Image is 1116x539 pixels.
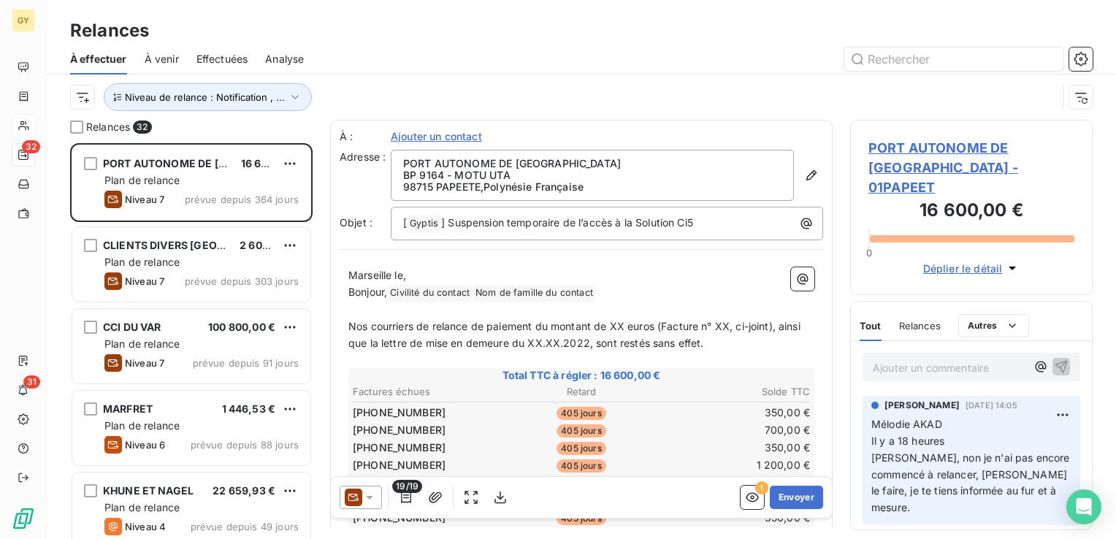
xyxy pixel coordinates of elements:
span: Il y a 18 heures [871,435,944,447]
span: Ajouter un contact [391,129,482,144]
span: Plan de relance [104,174,180,186]
span: [PHONE_NUMBER] [353,458,446,473]
span: PORT AUTONOME DE [GEOGRAPHIC_DATA] [103,157,323,169]
span: [PERSON_NAME] [884,399,960,412]
span: À venir [145,52,179,66]
span: ] Suspension temporaire de l’accès à la Solution Ci5 [441,216,693,229]
span: prévue depuis 49 jours [191,521,299,532]
span: 19/19 [392,480,422,493]
span: [PHONE_NUMBER] [353,405,446,420]
td: 350,00 € [659,405,811,421]
span: Bonjour, [348,286,387,298]
span: 405 jours [557,442,605,455]
span: Total TTC à régler : 16 600,00 € [351,368,812,383]
span: Nos courriers de relance de paiement du montant de XX euros (Facture n° XX, ci-joint), ainsi que ... [348,320,803,349]
span: Niveau 7 [125,275,164,287]
span: 100 800,00 € [208,321,275,333]
span: PORT AUTONOME DE [GEOGRAPHIC_DATA] - 01PAPEET [868,138,1074,197]
div: GY [12,9,35,32]
span: Relances [86,120,130,134]
span: 32 [133,121,151,134]
span: Plan de relance [104,419,180,432]
span: 31 [23,375,40,389]
span: [PERSON_NAME], non je n'ai pas encore commencé à relancer, [PERSON_NAME] le faire, je te tiens in... [871,451,1073,514]
p: 98715 PAPEETE , Polynésie Française [403,181,781,193]
span: 16 600,00 € [241,157,302,169]
span: 405 jours [557,459,605,473]
label: À : [340,129,391,144]
span: Niveau 7 [125,194,164,205]
th: Solde TTC [659,384,811,400]
span: Plan de relance [104,256,180,268]
td: 350,00 € [659,475,811,491]
h3: 16 600,00 € [868,197,1074,226]
span: CCI DU VAR [103,321,161,333]
span: KHUNE ET NAGEL [103,484,194,497]
span: 1 446,53 € [222,402,276,415]
span: Relances [899,320,941,332]
span: Tout [860,320,882,332]
span: Déplier le détail [923,261,1003,276]
span: MARFRET [103,402,153,415]
span: 32 [22,140,40,153]
span: 0 [866,247,872,259]
span: prévue depuis 91 jours [193,357,299,369]
span: CLIENTS DIVERS [GEOGRAPHIC_DATA] [103,239,299,251]
span: Nom de famille du contact [473,285,595,302]
span: 22 659,93 € [213,484,275,497]
span: prévue depuis 88 jours [191,439,299,451]
button: Autres [958,314,1029,337]
span: Marseille le, [348,269,406,281]
input: Rechercher [844,47,1063,71]
p: PORT AUTONOME DE [GEOGRAPHIC_DATA] [403,158,781,169]
span: Analyse [265,52,304,66]
span: [DATE] 14:05 [966,401,1017,410]
span: Civilité du contact [388,285,472,302]
span: 405 jours [557,424,605,437]
span: À effectuer [70,52,127,66]
span: [PHONE_NUMBER] [353,440,446,455]
span: [PHONE_NUMBER] [353,475,446,490]
span: Niveau de relance : Notification , ... [125,91,285,103]
span: [PHONE_NUMBER] [353,423,446,437]
span: Plan de relance [104,501,180,513]
td: 350,00 € [659,440,811,456]
div: Open Intercom Messenger [1066,489,1101,524]
button: Niveau de relance : Notification , ... [104,83,312,111]
span: Mélodie AKAD [871,418,942,430]
span: Gyptis [408,215,440,232]
span: Niveau 7 [125,357,164,369]
span: prévue depuis 364 jours [185,194,299,205]
td: 1 200,00 € [659,457,811,473]
th: Retard [505,384,657,400]
img: Logo LeanPay [12,507,35,530]
span: Effectuées [196,52,248,66]
span: Niveau 6 [125,439,165,451]
span: 2 600,00 € [240,239,296,251]
h3: Relances [70,18,149,44]
span: 405 jours [557,407,605,420]
button: Déplier le détail [919,260,1025,277]
td: 700,00 € [659,422,811,438]
span: [ [403,216,407,229]
div: grid [70,143,313,539]
th: Factures échues [352,384,504,400]
span: Objet : [340,216,372,229]
button: Envoyer [770,486,823,509]
span: Niveau 4 [125,521,166,532]
span: prévue depuis 303 jours [185,275,299,287]
p: BP 9164 - MOTU UTA [403,169,781,181]
span: Plan de relance [104,337,180,350]
span: Adresse : [340,150,386,163]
